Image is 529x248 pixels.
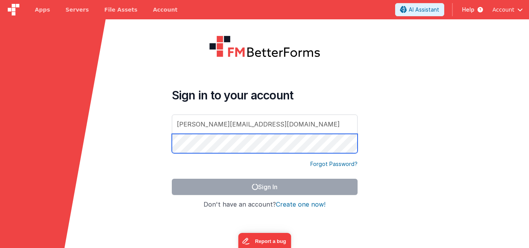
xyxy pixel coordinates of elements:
button: Sign In [172,179,358,195]
span: AI Assistant [409,6,439,14]
a: Forgot Password? [310,160,358,168]
span: File Assets [104,6,138,14]
span: Servers [65,6,89,14]
button: Create one now! [276,201,325,208]
span: Help [462,6,474,14]
span: Apps [35,6,50,14]
input: Email Address [172,115,358,134]
button: Account [492,6,523,14]
span: Account [492,6,514,14]
h4: Don't have an account? [172,201,358,208]
button: AI Assistant [395,3,444,16]
h4: Sign in to your account [172,88,358,102]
